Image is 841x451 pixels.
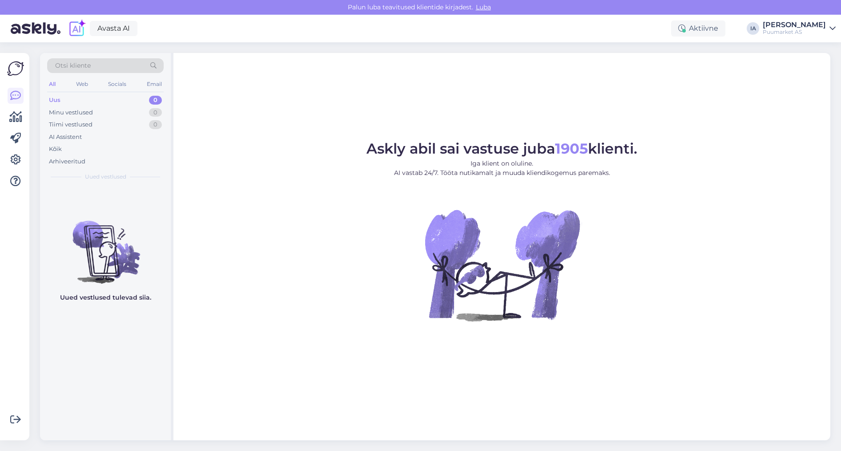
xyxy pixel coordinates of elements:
div: All [47,78,57,90]
div: Kõik [49,145,62,154]
img: No chats [40,205,171,285]
span: Askly abil sai vastuse juba klienti. [366,140,637,157]
div: [PERSON_NAME] [763,21,826,28]
span: Uued vestlused [85,173,126,181]
div: AI Assistent [49,133,82,142]
div: Arhiveeritud [49,157,85,166]
b: 1905 [555,140,588,157]
div: IA [747,22,759,35]
div: Web [74,78,90,90]
div: 0 [149,120,162,129]
a: Avasta AI [90,21,137,36]
img: Askly Logo [7,60,24,77]
div: Aktiivne [671,20,725,37]
div: Minu vestlused [49,108,93,117]
span: Luba [473,3,494,11]
img: No Chat active [422,185,582,345]
div: Email [145,78,164,90]
div: 0 [149,108,162,117]
p: Iga klient on oluline. AI vastab 24/7. Tööta nutikamalt ja muuda kliendikogemus paremaks. [366,159,637,178]
img: explore-ai [68,19,86,38]
span: Otsi kliente [55,61,91,70]
div: Puumarket AS [763,28,826,36]
a: [PERSON_NAME]Puumarket AS [763,21,836,36]
div: Socials [106,78,128,90]
div: Uus [49,96,60,105]
div: 0 [149,96,162,105]
div: Tiimi vestlused [49,120,93,129]
p: Uued vestlused tulevad siia. [60,293,151,302]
